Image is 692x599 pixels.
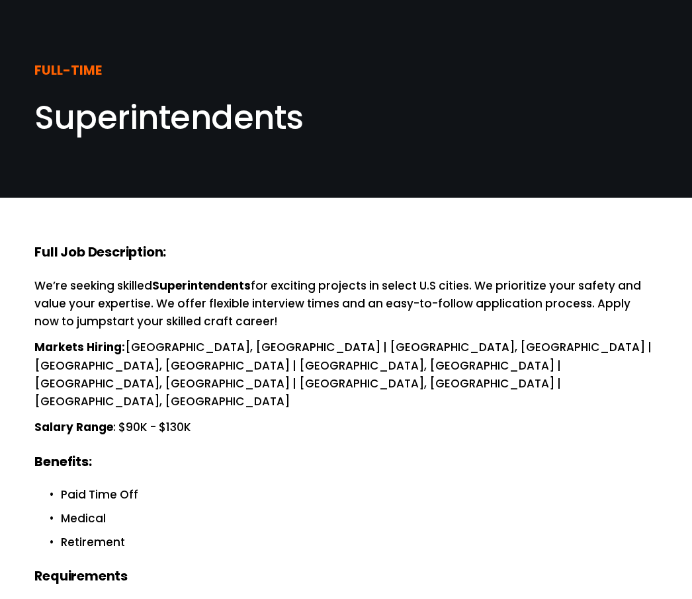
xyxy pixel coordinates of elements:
[61,510,657,528] p: Medical
[34,452,91,471] strong: Benefits:
[61,534,657,551] p: Retirement
[34,95,304,140] span: Superintendents
[34,419,113,435] strong: Salary Range
[152,278,251,294] strong: Superintendents
[34,339,657,411] p: [GEOGRAPHIC_DATA], [GEOGRAPHIC_DATA] | [GEOGRAPHIC_DATA], [GEOGRAPHIC_DATA] | [GEOGRAPHIC_DATA], ...
[34,339,125,355] strong: Markets Hiring:
[34,419,657,436] p: : $90K - $130K
[34,61,102,79] strong: FULL-TIME
[34,277,657,331] p: We’re seeking skilled for exciting projects in select U.S cities. We prioritize your safety and v...
[34,243,166,261] strong: Full Job Description:
[34,567,128,585] strong: Requirements
[61,486,657,504] p: Paid Time Off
